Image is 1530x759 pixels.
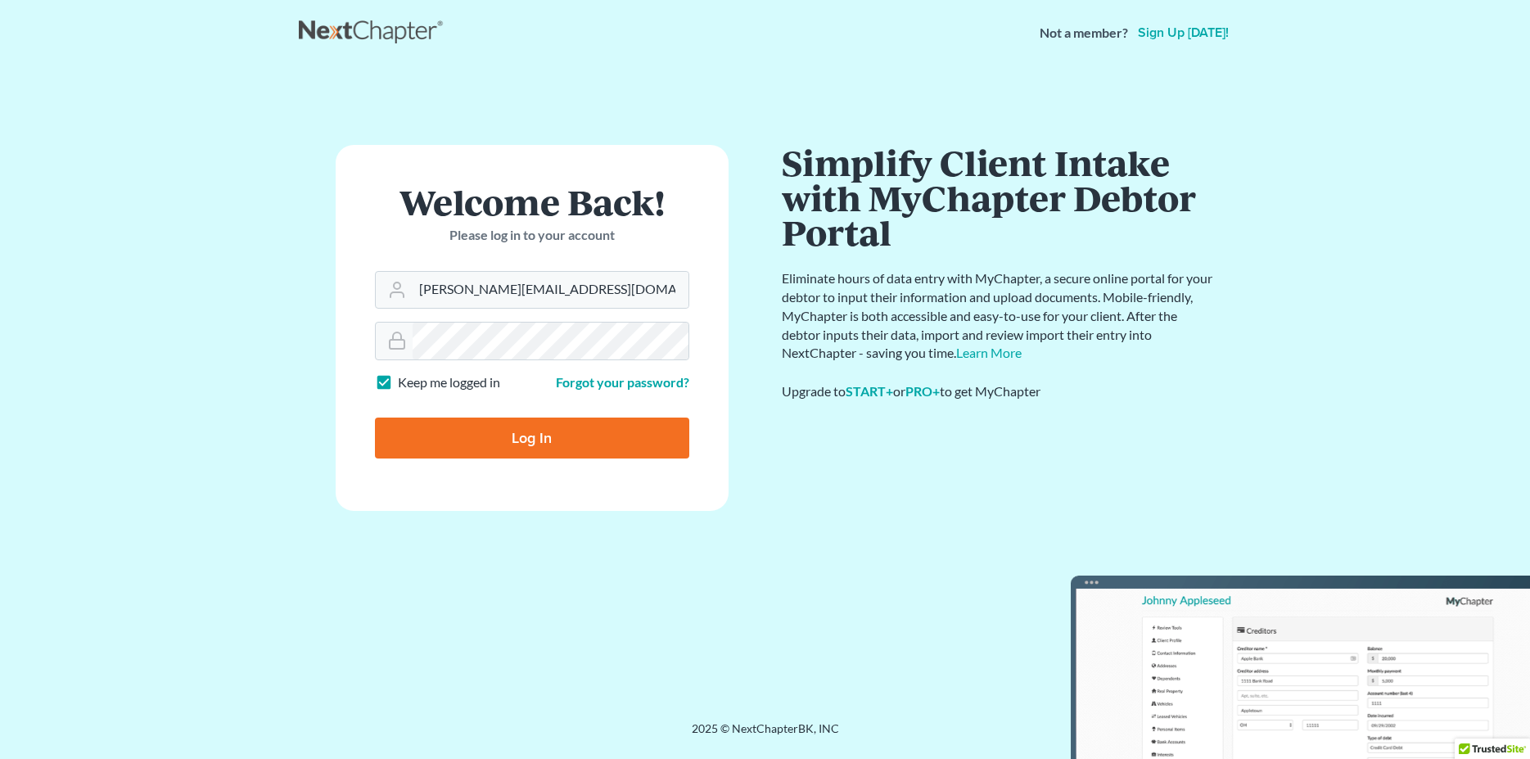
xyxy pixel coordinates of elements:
[1040,24,1128,43] strong: Not a member?
[782,269,1216,363] p: Eliminate hours of data entry with MyChapter, a secure online portal for your debtor to input the...
[375,418,689,459] input: Log In
[956,345,1022,360] a: Learn More
[846,383,893,399] a: START+
[905,383,940,399] a: PRO+
[299,721,1232,750] div: 2025 © NextChapterBK, INC
[413,272,688,308] input: Email Address
[398,373,500,392] label: Keep me logged in
[782,145,1216,250] h1: Simplify Client Intake with MyChapter Debtor Portal
[782,382,1216,401] div: Upgrade to or to get MyChapter
[375,226,689,245] p: Please log in to your account
[375,184,689,219] h1: Welcome Back!
[1135,26,1232,39] a: Sign up [DATE]!
[556,374,689,390] a: Forgot your password?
